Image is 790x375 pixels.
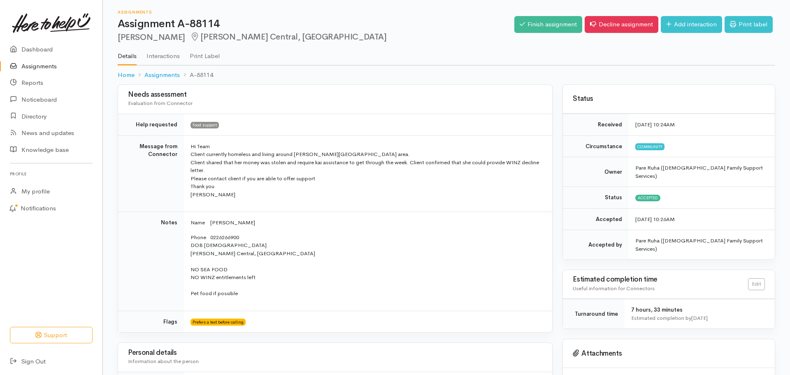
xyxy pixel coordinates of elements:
span: Food support [191,122,219,128]
td: Message from Connector [118,135,184,212]
a: Print Label [190,42,220,65]
h1: Assignment A-88114 [118,18,514,30]
a: Home [118,70,135,80]
td: Help requested [118,114,184,136]
span: Community [635,143,665,150]
td: Accepted [563,208,629,230]
a: Finish assignment [514,16,582,33]
p: Phone 0226266900 DOB [DEMOGRAPHIC_DATA] [PERSON_NAME] Central, [GEOGRAPHIC_DATA] NO SEA FOOD NO W... [191,233,542,298]
span: Useful information for Connectors [573,285,655,292]
span: Accepted [635,195,660,201]
a: Add interaction [661,16,722,33]
span: Evaluation from Connector [128,100,193,107]
p: Name [PERSON_NAME] [191,219,542,227]
a: Interactions [146,42,180,65]
nav: breadcrumb [118,65,775,85]
a: Edit [748,278,765,290]
a: Print label [725,16,773,33]
span: 7 hours, 33 minutes [631,306,683,313]
td: Notes [118,212,184,311]
h2: [PERSON_NAME] [118,33,514,42]
span: [PERSON_NAME] Central, [GEOGRAPHIC_DATA] [190,32,387,42]
h3: Attachments [573,349,765,358]
td: Pare Ruha ([DEMOGRAPHIC_DATA] Family Support Services) [629,230,775,260]
button: Support [10,327,93,344]
a: Assignments [144,70,180,80]
h3: Personal details [128,349,542,357]
a: Decline assignment [585,16,658,33]
span: Information about the person [128,358,199,365]
td: Owner [563,157,629,187]
td: Received [563,114,629,136]
li: A-88114 [180,70,213,80]
span: Prefers a text before calling [191,319,246,325]
h3: Needs assessment [128,91,542,99]
a: Details [118,42,137,65]
td: Status [563,187,629,209]
p: Hi Team Client currently homeless and living around [PERSON_NAME][GEOGRAPHIC_DATA] area. Client s... [191,142,542,199]
div: Estimated completion by [631,314,765,322]
h6: Assignments [118,10,514,14]
td: Flags [118,311,184,332]
td: Accepted by [563,230,629,260]
h3: Status [573,95,765,103]
span: Pare Ruha ([DEMOGRAPHIC_DATA] Family Support Services) [635,164,763,179]
time: [DATE] 10:24AM [635,121,675,128]
time: [DATE] 10:26AM [635,216,675,223]
h6: Profile [10,168,93,179]
td: Turnaround time [563,299,625,329]
time: [DATE] [691,314,708,321]
td: Circumstance [563,135,629,157]
h3: Estimated completion time [573,276,748,284]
